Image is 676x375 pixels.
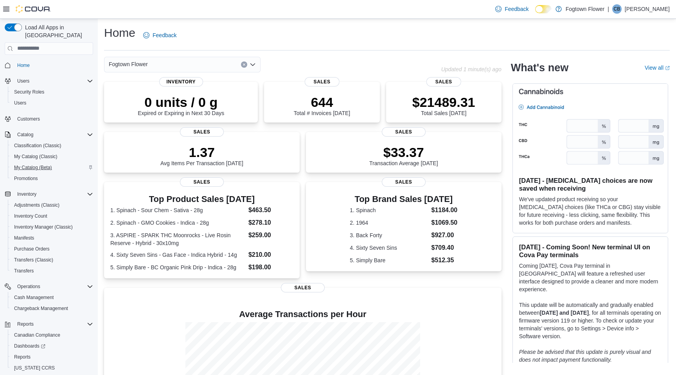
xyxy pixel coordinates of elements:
[8,87,96,97] button: Security Roles
[14,100,26,106] span: Users
[8,303,96,314] button: Chargeback Management
[11,233,37,243] a: Manifests
[14,294,54,301] span: Cash Management
[519,301,662,340] p: This update will be automatically and gradually enabled between , for all terminals operating on ...
[110,231,245,247] dt: 3. ASPIRE - SPARK THC Moonrocks - Live Rosin Reserve - Hybrid - 30x10mg
[11,222,76,232] a: Inventory Manager (Classic)
[519,262,662,293] p: Coming [DATE], Cova Pay terminal in [GEOGRAPHIC_DATA] will feature a refreshed user interface des...
[294,94,350,110] p: 644
[11,211,93,221] span: Inventory Count
[14,319,93,329] span: Reports
[14,164,52,171] span: My Catalog (Beta)
[14,175,38,182] span: Promotions
[382,127,426,137] span: Sales
[11,87,93,97] span: Security Roles
[14,268,34,274] span: Transfers
[2,59,96,71] button: Home
[11,98,29,108] a: Users
[110,263,245,271] dt: 5. Simply Bare - BC Organic Pink Drip - Indica - 28g
[350,244,428,252] dt: 4. Sixty Seven Sins
[11,293,57,302] a: Cash Management
[14,60,93,70] span: Home
[14,246,50,252] span: Purchase Orders
[431,206,458,215] dd: $1184.00
[645,65,670,71] a: View allExternal link
[505,5,529,13] span: Feedback
[305,77,340,87] span: Sales
[350,231,428,239] dt: 3. Back Forty
[14,282,93,291] span: Operations
[11,255,93,265] span: Transfers (Classic)
[8,352,96,362] button: Reports
[8,341,96,352] a: Dashboards
[540,310,589,316] strong: [DATE] and [DATE]
[14,130,93,139] span: Catalog
[248,231,293,240] dd: $259.00
[14,319,37,329] button: Reports
[110,251,245,259] dt: 4. Sixty Seven Sins - Gas Face - Indica Hybrid - 14g
[8,162,96,173] button: My Catalog (Beta)
[11,266,93,276] span: Transfers
[11,352,34,362] a: Reports
[17,191,36,197] span: Inventory
[350,206,428,214] dt: 1. Spinach
[110,219,245,227] dt: 2. Spinach - GMO Cookies - Indica - 28g
[2,76,96,87] button: Users
[8,292,96,303] button: Cash Management
[17,321,34,327] span: Reports
[160,144,243,160] p: 1.37
[180,127,224,137] span: Sales
[11,98,93,108] span: Users
[431,218,458,227] dd: $1069.50
[2,281,96,292] button: Operations
[431,231,458,240] dd: $927.00
[8,254,96,265] button: Transfers (Classic)
[492,1,532,17] a: Feedback
[22,23,93,39] span: Load All Apps in [GEOGRAPHIC_DATA]
[294,94,350,116] div: Total # Invoices [DATE]
[248,206,293,215] dd: $463.50
[11,244,53,254] a: Purchase Orders
[11,352,93,362] span: Reports
[14,130,36,139] button: Catalog
[431,243,458,252] dd: $709.40
[8,151,96,162] button: My Catalog (Classic)
[350,219,428,227] dt: 2. 1964
[14,114,93,124] span: Customers
[11,174,41,183] a: Promotions
[8,233,96,243] button: Manifests
[369,144,438,160] p: $33.37
[104,25,135,41] h1: Home
[14,224,73,230] span: Inventory Manager (Classic)
[11,330,93,340] span: Canadian Compliance
[14,282,43,291] button: Operations
[11,304,71,313] a: Chargeback Management
[17,283,40,290] span: Operations
[16,5,51,13] img: Cova
[14,235,34,241] span: Manifests
[14,365,55,371] span: [US_STATE] CCRS
[14,142,61,149] span: Classification (Classic)
[2,129,96,140] button: Catalog
[519,243,662,259] h3: [DATE] - Coming Soon! New terminal UI on Cova Pay terminals
[8,173,96,184] button: Promotions
[14,354,31,360] span: Reports
[11,304,93,313] span: Chargeback Management
[17,116,40,122] span: Customers
[14,76,32,86] button: Users
[369,144,438,166] div: Transaction Average [DATE]
[11,141,65,150] a: Classification (Classic)
[14,189,40,199] button: Inventory
[180,177,224,187] span: Sales
[11,255,56,265] a: Transfers (Classic)
[14,213,47,219] span: Inventory Count
[140,27,180,43] a: Feedback
[566,4,605,14] p: Fogtown Flower
[612,4,622,14] div: Conor Bill
[109,59,148,69] span: Fogtown Flower
[159,77,203,87] span: Inventory
[350,195,457,204] h3: Top Brand Sales [DATE]
[8,265,96,276] button: Transfers
[625,4,670,14] p: [PERSON_NAME]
